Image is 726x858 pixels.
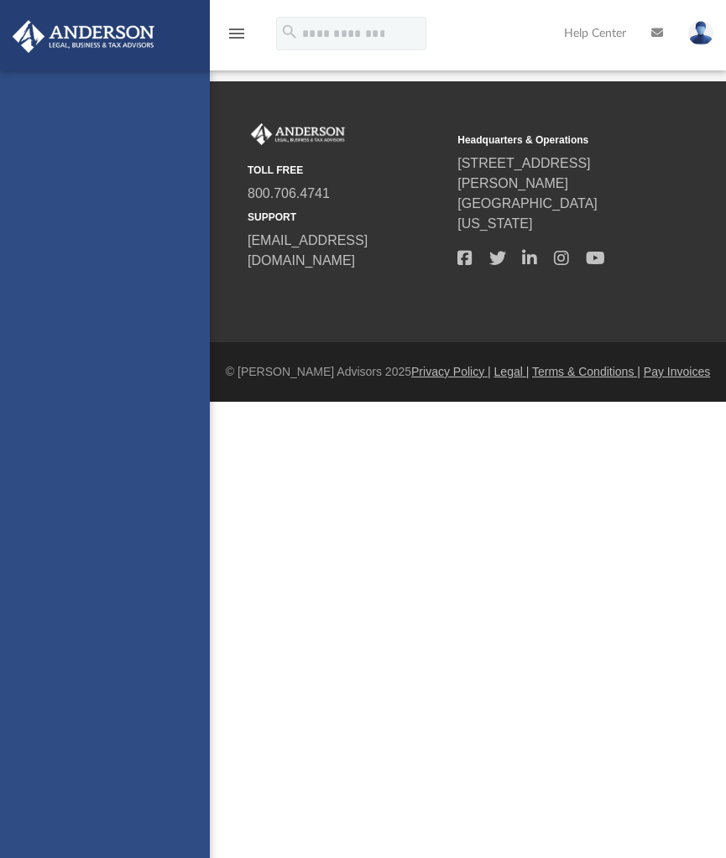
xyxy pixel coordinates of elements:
[8,20,159,53] img: Anderson Advisors Platinum Portal
[227,32,247,44] a: menu
[280,23,299,41] i: search
[411,365,491,378] a: Privacy Policy |
[248,210,446,225] small: SUPPORT
[457,133,655,148] small: Headquarters & Operations
[248,123,348,145] img: Anderson Advisors Platinum Portal
[457,156,590,190] a: [STREET_ADDRESS][PERSON_NAME]
[210,363,726,381] div: © [PERSON_NAME] Advisors 2025
[688,21,713,45] img: User Pic
[227,23,247,44] i: menu
[457,196,598,231] a: [GEOGRAPHIC_DATA][US_STATE]
[248,186,330,200] a: 800.706.4741
[248,233,368,268] a: [EMAIL_ADDRESS][DOMAIN_NAME]
[532,365,640,378] a: Terms & Conditions |
[644,365,710,378] a: Pay Invoices
[248,163,446,178] small: TOLL FREE
[494,365,530,378] a: Legal |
